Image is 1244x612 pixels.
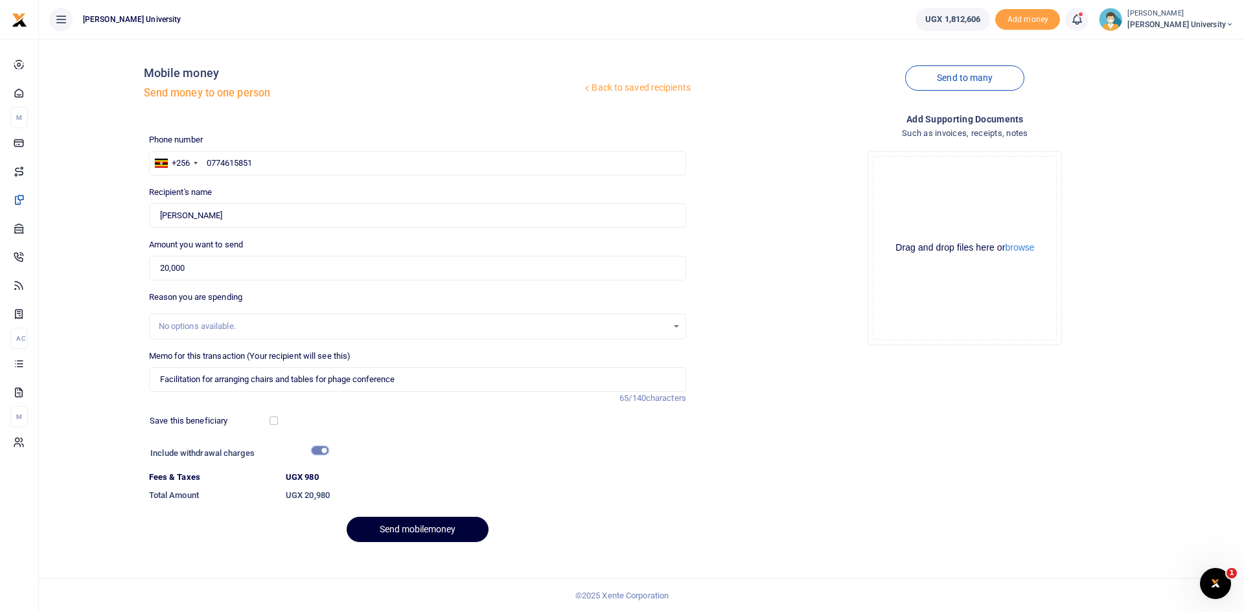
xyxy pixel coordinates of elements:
button: browse [1005,243,1034,252]
li: Ac [10,328,28,349]
span: 1 [1227,568,1237,578]
li: Toup your wallet [995,9,1060,30]
a: Back to saved recipients [582,76,691,100]
a: logo-small logo-large logo-large [12,14,27,24]
span: 65/140 [619,393,646,403]
label: Reason you are spending [149,291,242,304]
h4: Such as invoices, receipts, notes [697,126,1234,141]
span: UGX 1,812,606 [925,13,980,26]
span: characters [646,393,686,403]
span: Add money [995,9,1060,30]
li: M [10,107,28,128]
label: UGX 980 [286,471,319,484]
div: Drag and drop files here or [873,242,1056,254]
a: profile-user [PERSON_NAME] [PERSON_NAME] University [1099,8,1234,31]
img: profile-user [1099,8,1122,31]
input: Enter extra information [149,367,686,392]
h6: Include withdrawal charges [150,448,322,459]
li: Wallet ballance [910,8,995,31]
iframe: Intercom live chat [1200,568,1231,599]
h4: Add supporting Documents [697,112,1234,126]
h6: Total Amount [149,490,275,501]
input: UGX [149,256,686,280]
input: Enter phone number [149,151,686,176]
span: [PERSON_NAME] University [78,14,186,25]
li: M [10,406,28,427]
h5: Send money to one person [144,87,582,100]
div: No options available. [159,320,667,333]
label: Memo for this transaction (Your recipient will see this) [149,350,351,363]
div: Uganda: +256 [150,152,202,175]
label: Recipient's name [149,186,213,199]
label: Amount you want to send [149,238,243,251]
a: UGX 1,812,606 [916,8,990,31]
h6: UGX 20,980 [286,490,686,501]
dt: Fees & Taxes [144,471,281,484]
img: logo-small [12,12,27,28]
a: Add money [995,14,1060,23]
button: Send mobilemoney [347,517,489,542]
input: MTN & Airtel numbers are validated [149,203,686,228]
h4: Mobile money [144,66,582,80]
small: [PERSON_NAME] [1127,8,1234,19]
label: Save this beneficiary [150,414,227,427]
div: File Uploader [868,151,1062,345]
a: Send to many [905,65,1024,91]
div: +256 [172,157,190,170]
label: Phone number [149,133,203,146]
span: [PERSON_NAME] University [1127,19,1234,30]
